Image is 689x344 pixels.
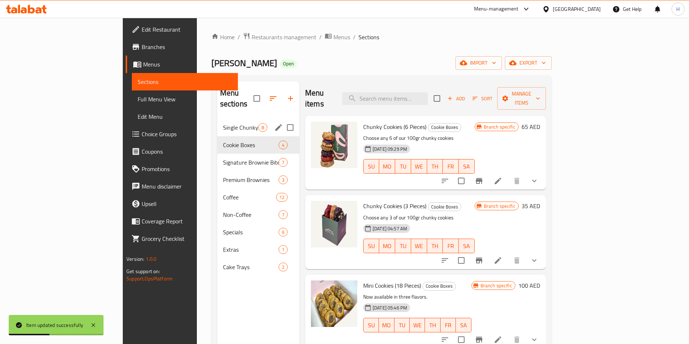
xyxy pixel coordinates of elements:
[142,182,232,191] span: Menu disclaimer
[279,177,287,183] span: 3
[494,256,502,265] a: Edit menu item
[211,32,552,42] nav: breadcrumb
[259,124,267,131] span: 8
[411,159,427,174] button: WE
[126,125,238,143] a: Choice Groups
[446,94,466,103] span: Add
[325,32,350,42] a: Menus
[126,178,238,195] a: Menu disclaimer
[223,158,279,167] span: Signature Brownie Bites
[126,160,238,178] a: Promotions
[382,161,392,172] span: MO
[462,241,472,251] span: SA
[511,58,546,68] span: export
[445,93,468,104] span: Add item
[428,123,461,132] div: Cookie Boxes
[473,94,493,103] span: Sort
[481,203,518,210] span: Branch specific
[311,122,357,168] img: Chunky Cookies (6 Pieces)
[280,60,297,68] div: Open
[428,202,461,211] div: Cookie Boxes
[428,203,461,211] span: Cookie Boxes
[217,171,299,189] div: Premium Brownies3
[126,267,160,276] span: Get support on:
[461,58,496,68] span: import
[429,91,445,106] span: Select section
[342,92,428,105] input: search
[319,33,322,41] li: /
[311,280,357,327] img: Mini Cookies (18 Pieces)
[394,318,410,332] button: TU
[459,159,475,174] button: SA
[363,121,426,132] span: Chunky Cookies (6 Pieces)
[413,320,422,331] span: WE
[279,263,288,271] div: items
[422,282,456,291] div: Cookie Boxes
[425,318,440,332] button: TH
[223,123,258,132] span: Single Chunky Cookies
[126,56,238,73] a: Menus
[142,147,232,156] span: Coupons
[243,32,316,42] a: Restaurants management
[379,318,394,332] button: MO
[223,210,279,219] span: Non-Coffee
[445,93,468,104] button: Add
[454,253,469,268] span: Select to update
[382,320,391,331] span: MO
[280,61,297,67] span: Open
[470,172,488,190] button: Branch-specific-item
[553,5,601,13] div: [GEOGRAPHIC_DATA]
[526,172,543,190] button: show more
[279,228,288,236] div: items
[398,161,408,172] span: TU
[279,175,288,184] div: items
[142,165,232,173] span: Promotions
[530,177,539,185] svg: Show Choices
[276,193,288,202] div: items
[363,213,475,222] p: Choose any 3 of our 100gr chunky cookies
[279,211,287,218] span: 7
[423,282,455,290] span: Cookie Boxes
[414,161,424,172] span: WE
[366,320,376,331] span: SU
[395,239,411,253] button: TU
[446,161,456,172] span: FR
[279,158,288,167] div: items
[366,161,377,172] span: SU
[126,21,238,38] a: Edit Restaurant
[370,225,410,232] span: [DATE] 04:57 AM
[436,252,454,269] button: sort-choices
[279,159,287,166] span: 7
[363,239,380,253] button: SU
[223,228,279,236] div: Specials
[474,5,519,13] div: Menu-management
[217,223,299,241] div: Specials6
[282,90,299,107] button: Add section
[223,245,279,254] span: Extras
[279,229,287,236] span: 6
[446,241,456,251] span: FR
[217,189,299,206] div: Coffee12
[363,292,471,301] p: Now available in three flavors.
[414,241,424,251] span: WE
[126,143,238,160] a: Coupons
[146,254,157,264] span: 1.0.0
[142,234,232,243] span: Grocery Checklist
[459,320,468,331] span: SA
[427,159,443,174] button: TH
[363,318,379,332] button: SU
[217,206,299,223] div: Non-Coffee7
[468,93,497,104] span: Sort items
[142,43,232,51] span: Branches
[223,141,279,149] div: Cookie Boxes
[358,33,379,41] span: Sections
[138,112,232,121] span: Edit Menu
[223,175,279,184] span: Premium Brownies
[428,320,437,331] span: TH
[494,335,502,344] a: Edit menu item
[132,73,238,90] a: Sections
